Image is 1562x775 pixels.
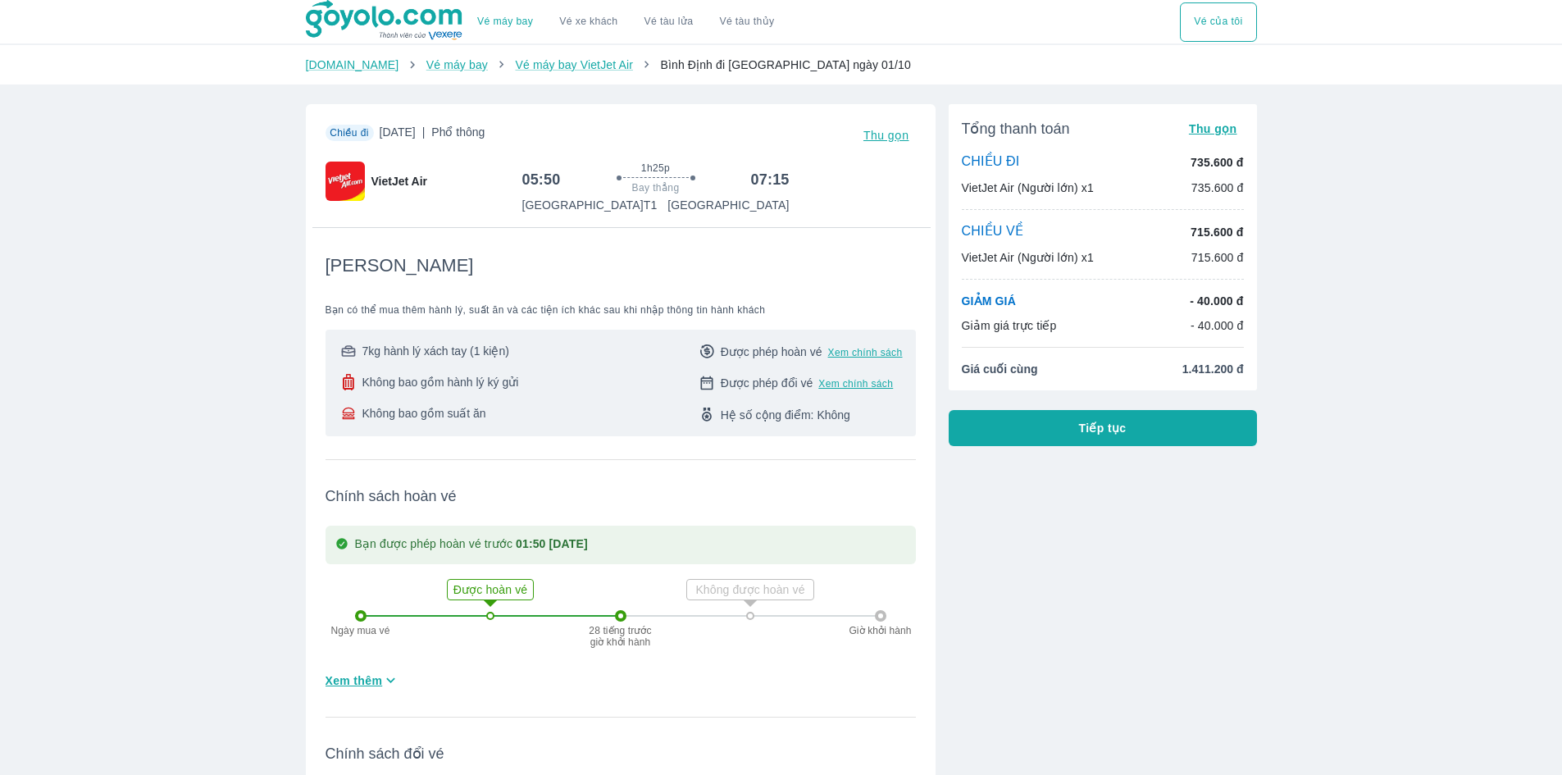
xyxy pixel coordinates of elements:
span: VietJet Air [371,173,427,189]
a: Vé tàu lửa [631,2,707,42]
a: Vé máy bay [426,58,488,71]
p: [GEOGRAPHIC_DATA] [667,197,789,213]
button: Thu gọn [857,124,916,147]
button: Thu gọn [1182,117,1244,140]
p: Giảm giá trực tiếp [962,317,1057,334]
p: - 40.000 đ [1191,317,1244,334]
strong: 01:50 [DATE] [516,537,588,550]
a: Vé máy bay [477,16,533,28]
span: Bay thẳng [632,181,680,194]
span: 1.411.200 đ [1182,361,1244,377]
p: VietJet Air (Người lớn) x1 [962,249,1094,266]
p: Giờ khởi hành [844,625,918,636]
p: CHIỀU ĐI [962,153,1020,171]
button: Xem thêm [319,667,407,694]
span: Chiều đi [330,127,369,139]
h6: 07:15 [751,170,790,189]
p: VietJet Air (Người lớn) x1 [962,180,1094,196]
span: [DATE] [380,124,485,147]
button: Vé của tôi [1180,2,1256,42]
span: Bình Định đi [GEOGRAPHIC_DATA] ngày 01/10 [660,58,910,71]
a: Vé máy bay VietJet Air [515,58,632,71]
span: Tổng thanh toán [962,119,1070,139]
span: Được phép hoàn vé [721,344,822,360]
p: 715.600 đ [1191,224,1243,240]
div: choose transportation mode [1180,2,1256,42]
nav: breadcrumb [306,57,1257,73]
p: Được hoàn vé [449,581,531,598]
p: Bạn được phép hoàn vé trước [355,536,588,554]
button: Xem chính sách [818,377,893,390]
button: Vé tàu thủy [706,2,787,42]
span: Không bao gồm hành lý ký gửi [362,374,519,390]
span: Chính sách đổi vé [326,744,916,764]
span: Thu gọn [1189,122,1237,135]
span: [PERSON_NAME] [326,254,474,277]
p: GIẢM GIÁ [962,293,1016,309]
div: choose transportation mode [464,2,787,42]
span: Không bao gồm suất ăn [362,405,486,422]
p: 735.600 đ [1191,180,1244,196]
p: CHIỀU VỀ [962,223,1024,241]
span: Bạn có thể mua thêm hành lý, suất ăn và các tiện ích khác sau khi nhập thông tin hành khách [326,303,916,317]
p: [GEOGRAPHIC_DATA] T1 [522,197,658,213]
span: Hệ số cộng điểm: Không [721,407,850,423]
p: Không được hoàn vé [689,581,812,598]
span: Thu gọn [863,129,909,142]
p: - 40.000 đ [1190,293,1243,309]
button: Tiếp tục [949,410,1257,446]
h6: 05:50 [522,170,561,189]
span: Được phép đổi vé [721,375,813,391]
p: Ngày mua vé [324,625,398,636]
span: | [422,125,426,139]
a: [DOMAIN_NAME] [306,58,399,71]
p: 715.600 đ [1191,249,1244,266]
span: Tiếp tục [1079,420,1127,436]
span: Chính sách hoàn vé [326,486,916,506]
span: 1h25p [641,162,670,175]
a: Vé xe khách [559,16,617,28]
span: Phổ thông [431,125,485,139]
p: 28 tiếng trước giờ khởi hành [588,625,653,648]
span: 7kg hành lý xách tay (1 kiện) [362,343,509,359]
button: Xem chính sách [828,346,903,359]
span: Giá cuối cùng [962,361,1038,377]
p: 735.600 đ [1191,154,1243,171]
span: Xem thêm [326,672,383,689]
